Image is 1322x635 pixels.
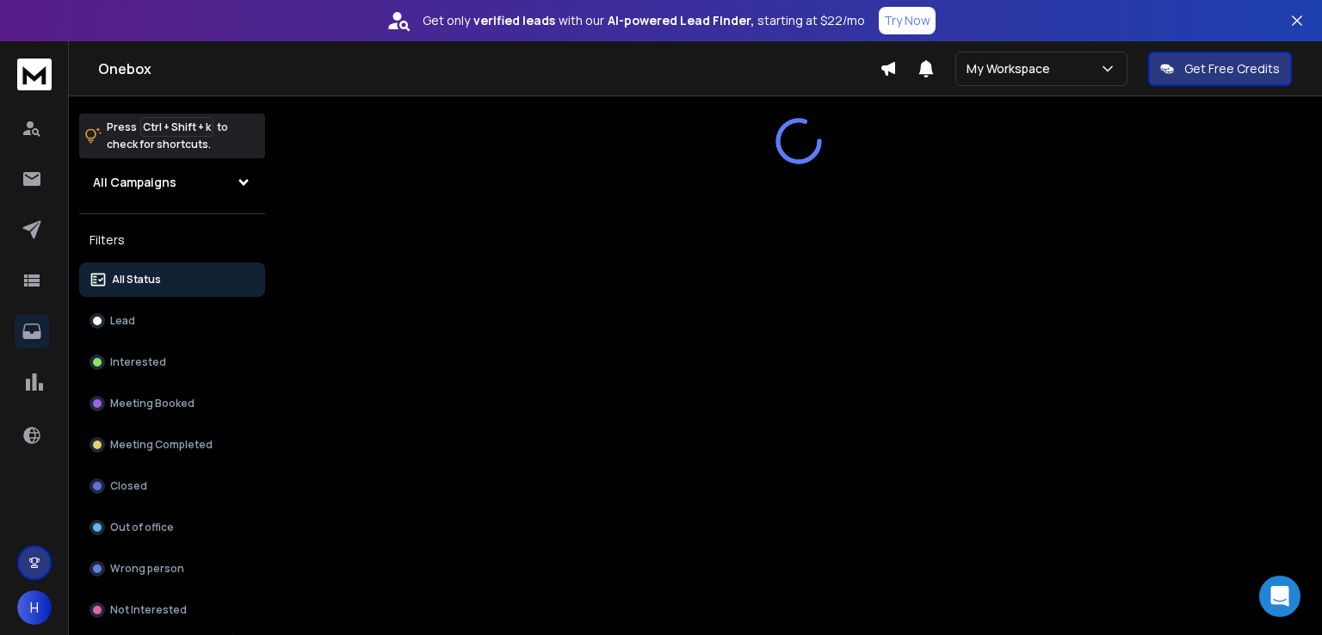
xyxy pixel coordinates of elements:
p: Lead [110,314,135,328]
button: Wrong person [79,552,265,586]
button: Closed [79,469,265,503]
button: Lead [79,304,265,338]
p: Closed [110,479,147,493]
button: Meeting Completed [79,428,265,462]
button: Try Now [879,7,936,34]
div: Open Intercom Messenger [1259,576,1300,617]
h1: All Campaigns [93,174,176,191]
p: Get Free Credits [1184,60,1280,77]
button: Out of office [79,510,265,545]
p: Out of office [110,521,174,534]
button: Not Interested [79,593,265,627]
p: Get only with our starting at $22/mo [423,12,865,29]
strong: verified leads [473,12,555,29]
button: Get Free Credits [1148,52,1292,86]
p: Meeting Completed [110,438,213,452]
span: Ctrl + Shift + k [140,117,213,137]
button: H [17,590,52,625]
p: My Workspace [967,60,1057,77]
h3: Filters [79,228,265,252]
p: Not Interested [110,603,187,617]
p: Press to check for shortcuts. [107,119,228,153]
p: Wrong person [110,562,184,576]
p: Meeting Booked [110,397,195,410]
button: All Campaigns [79,165,265,200]
strong: AI-powered Lead Finder, [608,12,754,29]
img: logo [17,59,52,90]
button: Meeting Booked [79,386,265,421]
p: Interested [110,355,166,369]
button: Interested [79,345,265,379]
button: All Status [79,262,265,297]
h1: Onebox [98,59,880,79]
p: Try Now [884,12,930,29]
p: All Status [112,273,161,287]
